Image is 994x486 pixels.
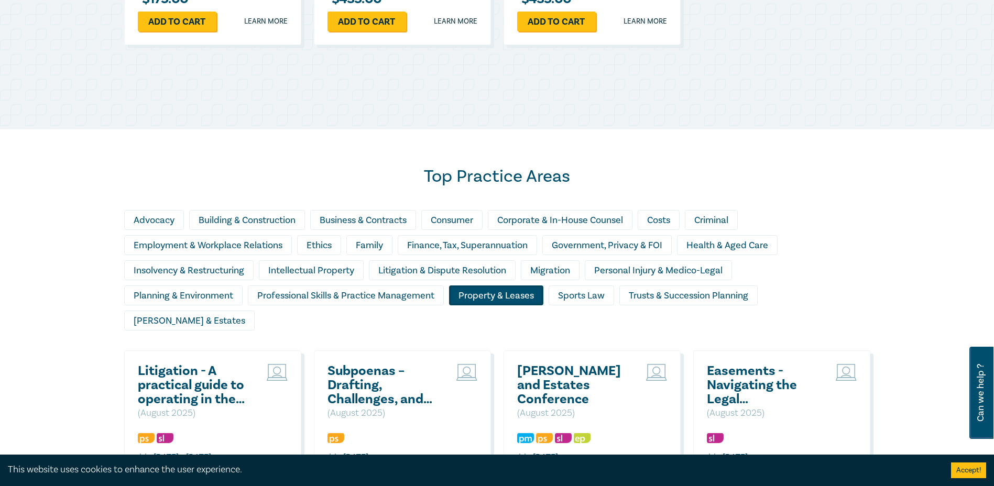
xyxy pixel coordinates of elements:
img: Substantive Law [555,433,572,443]
div: Insolvency & Restructuring [124,260,254,280]
div: [DATE] [343,451,368,463]
div: [PERSON_NAME] & Estates [124,311,255,330]
a: Add to cart [517,12,596,31]
button: Accept cookies [951,462,986,478]
img: Substantive Law [707,433,724,443]
h2: Top Practice Areas [124,166,870,187]
img: Live Stream [646,364,667,381]
div: Professional Skills & Practice Management [248,285,444,305]
img: Practice Management & Business Skills [517,433,534,443]
a: Litigation - A practical guide to operating in the Victorian Courts ([DATE]) [138,364,250,406]
div: Intellectual Property [259,260,364,280]
img: calendar [707,454,717,463]
span: Can we help ? [976,353,986,433]
div: Health & Aged Care [677,235,778,255]
div: Business & Contracts [310,210,416,230]
a: Add to cart [327,12,406,31]
a: Learn more [244,16,288,27]
img: Professional Skills [138,433,155,443]
div: Property & Leases [449,285,543,305]
img: calendar [138,454,148,463]
img: Live Stream [456,364,477,381]
div: Ethics [297,235,341,255]
img: calendar [517,454,528,463]
div: Trusts & Succession Planning [619,285,758,305]
div: Building & Construction [189,210,305,230]
div: This website uses cookies to enhance the user experience. [8,463,935,477]
img: Ethics & Professional Responsibility [574,433,591,443]
div: Personal Injury & Medico-Legal [585,260,732,280]
img: Live Stream [267,364,288,381]
img: calendar [327,454,338,463]
p: ( August 2025 ) [327,406,440,420]
img: Professional Skills [536,433,553,443]
div: Corporate & In-House Counsel [488,210,632,230]
p: ( August 2025 ) [707,406,820,420]
div: Family [346,235,392,255]
img: Professional Skills [327,433,344,443]
a: Add to cart [138,12,216,31]
div: Consumer [421,210,483,230]
div: Finance, Tax, Superannuation [398,235,537,255]
a: Easements - Navigating the Legal Complexities [707,364,820,406]
a: [PERSON_NAME] and Estates Conference [517,364,630,406]
div: Criminal [685,210,738,230]
div: Sports Law [549,285,614,305]
a: Learn more [434,16,477,27]
div: [DATE] [723,451,748,463]
div: Employment & Workplace Relations [124,235,292,255]
div: Advocacy [124,210,184,230]
a: Subpoenas – Drafting, Challenges, and Strategies [327,364,440,406]
img: Substantive Law [157,433,173,443]
div: [DATE] [533,451,558,463]
img: Live Stream [836,364,857,381]
div: Migration [521,260,580,280]
div: Costs [638,210,680,230]
a: Learn more [624,16,667,27]
div: Litigation & Dispute Resolution [369,260,516,280]
div: [DATE] - [DATE] [154,451,211,463]
div: Government, Privacy & FOI [542,235,672,255]
p: ( August 2025 ) [517,406,630,420]
div: Planning & Environment [124,285,243,305]
p: ( August 2025 ) [138,406,250,420]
